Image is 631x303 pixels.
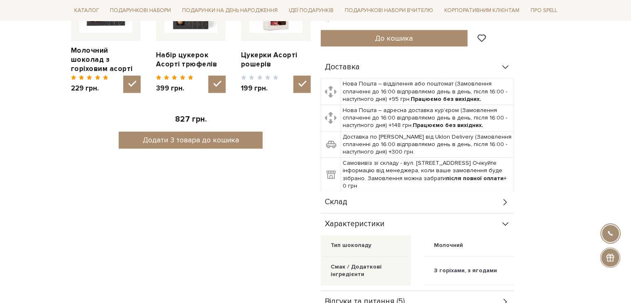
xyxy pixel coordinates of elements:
[241,51,311,69] a: Цукерки Асорті рошерів
[156,51,226,69] a: Набір цукерок Асорті трюфелів
[434,267,497,274] div: З горіхами, з ягодами
[331,242,371,249] div: Тип шоколаду
[325,220,385,228] span: Характеристики
[71,46,141,73] a: Молочний шоколад з горіховим асорті
[156,84,194,93] span: 399 грн.
[331,263,401,278] div: Смак / Додаткові інгредієнти
[71,84,109,93] span: 229 грн.
[71,4,102,17] a: Каталог
[107,4,174,17] a: Подарункові набори
[341,105,514,132] td: Нова Пошта – адресна доставка кур'єром (Замовлення сплаченні до 16:00 відправляємо день в день, п...
[375,34,413,43] span: До кошика
[341,158,514,192] td: Самовивіз зі складу - вул. [STREET_ADDRESS] Очікуйте інформацію від менеджера, коли ваше замовлен...
[446,175,504,182] b: після повної оплати
[179,4,281,17] a: Подарунки на День народження
[341,78,514,105] td: Нова Пошта – відділення або поштомат (Замовлення сплаченні до 16:00 відправляємо день в день, піс...
[285,4,337,17] a: Ідеї подарунків
[441,4,523,17] a: Корпоративним клієнтам
[325,198,347,206] span: Склад
[119,132,263,149] button: Додати 3 товара до кошика
[341,131,514,158] td: Доставка по [PERSON_NAME] від Uklon Delivery (Замовлення сплаченні до 16:00 відправляємо день в д...
[411,95,481,103] b: Працюємо без вихідних.
[325,64,360,71] span: Доставка
[241,84,279,93] span: 199 грн.
[527,4,560,17] a: Про Spell
[175,115,207,124] span: 827 грн.
[413,122,483,129] b: Працюємо без вихідних.
[434,242,463,249] div: Молочний
[321,30,468,46] button: До кошика
[341,3,436,17] a: Подарункові набори Вчителю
